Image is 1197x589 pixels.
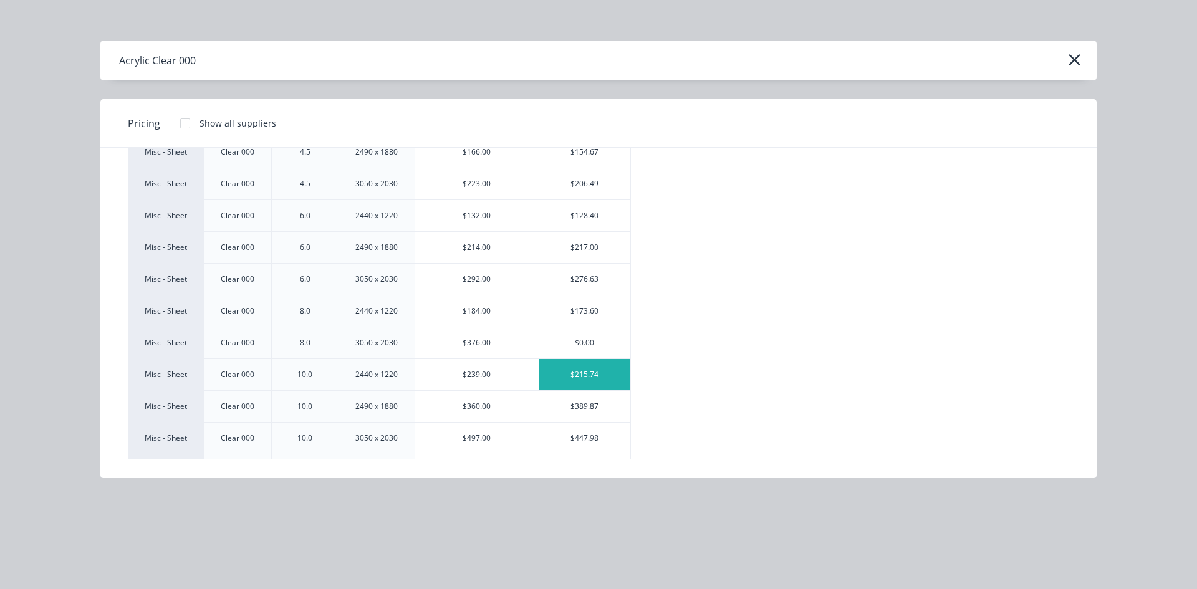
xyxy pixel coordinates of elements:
div: Clear 000 [221,146,254,158]
div: 2440 x 1220 [355,210,398,221]
div: 4.5 [300,178,310,189]
div: 6.0 [300,210,310,221]
div: Misc - Sheet [128,454,203,486]
div: $215.74 [539,359,630,390]
div: Misc - Sheet [128,358,203,390]
div: 6.0 [300,274,310,285]
div: $132.00 [415,200,539,231]
span: Pricing [128,116,160,131]
div: $389.87 [539,391,630,422]
div: $292.00 [415,264,539,295]
div: 3050 x 2030 [355,433,398,444]
div: 4.5 [300,146,310,158]
div: $166.00 [415,136,539,168]
div: Misc - Sheet [128,390,203,422]
div: $447.98 [539,423,630,454]
div: $223.00 [415,168,539,199]
div: $173.60 [539,295,630,327]
div: Misc - Sheet [128,295,203,327]
div: 8.0 [300,305,310,317]
div: 2440 x 1220 [355,305,398,317]
div: $154.67 [539,136,630,168]
div: 8.0 [300,337,310,348]
div: Misc - Sheet [128,168,203,199]
div: $184.00 [415,295,539,327]
div: 6.0 [300,242,310,253]
div: Clear 000 [221,369,254,380]
div: $217.00 [539,232,630,263]
div: 2490 x 1880 [355,242,398,253]
div: Clear 000 [221,210,254,221]
div: 10.0 [297,433,312,444]
div: Misc - Sheet [128,231,203,263]
div: 2440 x 1220 [355,369,398,380]
div: $360.00 [415,391,539,422]
div: Misc - Sheet [128,263,203,295]
div: $276.63 [539,264,630,295]
div: 10.0 [297,369,312,380]
div: $245.37 [539,454,630,486]
div: $286.00 [415,454,539,486]
div: $497.00 [415,423,539,454]
div: Acrylic Clear 000 [119,53,196,68]
div: Clear 000 [221,242,254,253]
div: 10.0 [297,401,312,412]
div: Show all suppliers [199,117,276,130]
div: $128.40 [539,200,630,231]
div: $376.00 [415,327,539,358]
div: Misc - Sheet [128,199,203,231]
div: Clear 000 [221,305,254,317]
div: 3050 x 2030 [355,274,398,285]
div: $0.00 [539,327,630,358]
div: Misc - Sheet [128,422,203,454]
div: Clear 000 [221,337,254,348]
div: Misc - Sheet [128,327,203,358]
div: Clear 000 [221,433,254,444]
div: Clear 000 [221,178,254,189]
div: $206.49 [539,168,630,199]
div: $239.00 [415,359,539,390]
div: $214.00 [415,232,539,263]
div: 2490 x 1880 [355,401,398,412]
div: Clear 000 [221,274,254,285]
div: 3050 x 2030 [355,337,398,348]
div: 3050 x 2030 [355,178,398,189]
div: Misc - Sheet [128,136,203,168]
div: Clear 000 [221,401,254,412]
div: 2490 x 1880 [355,146,398,158]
